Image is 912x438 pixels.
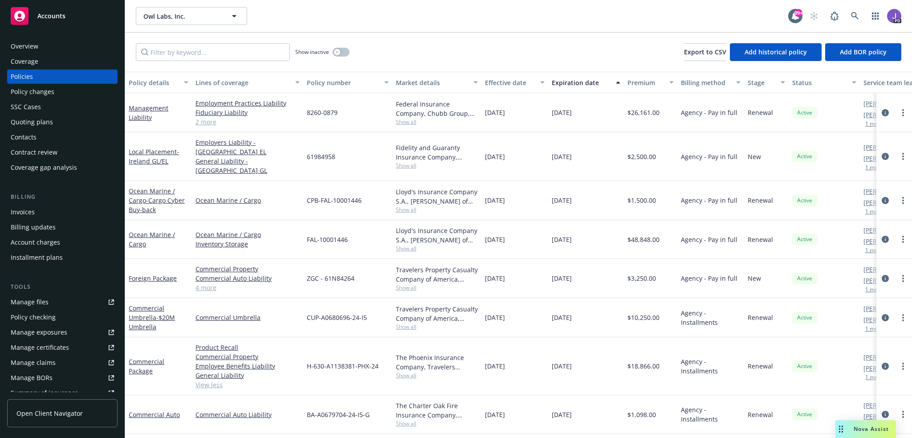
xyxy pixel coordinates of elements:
span: Agency - Pay in full [681,108,737,117]
span: [DATE] [485,313,505,322]
div: Policy checking [11,310,56,324]
button: 1 more [865,165,883,170]
span: Renewal [748,313,773,322]
a: more [898,361,908,372]
a: View less [195,380,300,389]
span: Active [796,314,814,322]
div: Contacts [11,130,37,144]
div: Premium [627,78,664,87]
span: Show all [396,323,478,331]
span: Renewal [748,108,773,117]
a: Commercial Auto Liability [195,410,300,419]
a: Invoices [7,205,118,219]
span: Show all [396,118,478,126]
input: Filter by keyword... [136,43,290,61]
div: Stage [748,78,775,87]
button: Policy number [303,72,392,93]
a: Employment Practices Liability [195,98,300,108]
a: circleInformation [880,273,891,284]
span: Show inactive [295,48,329,56]
span: Active [796,235,814,243]
a: Ocean Marine / Cargo [129,187,185,214]
button: 1 more [865,121,883,127]
a: circleInformation [880,151,891,162]
a: Commercial Property [195,352,300,361]
a: Overview [7,39,118,53]
span: $26,161.00 [627,108,660,117]
span: New [748,152,761,161]
a: Manage claims [7,356,118,370]
span: Active [796,152,814,160]
a: Foreign Package [129,274,177,282]
a: more [898,273,908,284]
span: Manage exposures [7,325,118,340]
a: Commercial Umbrella [129,304,175,331]
a: Contacts [7,130,118,144]
span: Show all [396,162,478,169]
a: circleInformation [880,195,891,206]
span: Active [796,109,814,117]
span: Show all [396,206,478,213]
a: 2 more [195,117,300,127]
span: ZGC - 61N84264 [307,274,354,283]
a: Local Placement [129,147,179,165]
span: FAL-10001446 [307,235,348,244]
button: 1 more [865,326,883,332]
a: Coverage [7,54,118,69]
div: Manage BORs [11,371,53,385]
a: more [898,195,908,206]
a: Start snowing [805,7,823,25]
a: Fiduciary Liability [195,108,300,117]
a: Search [846,7,864,25]
div: Effective date [485,78,535,87]
a: 4 more [195,283,300,292]
span: Renewal [748,410,773,419]
button: Export to CSV [684,43,726,61]
span: BA-A0679704-24-I5-G [307,410,370,419]
span: [DATE] [552,274,572,283]
div: Status [792,78,847,87]
div: Federal Insurance Company, Chubb Group, CRC Group [396,99,478,118]
span: H-630-A1138381-PHX-24 [307,361,379,371]
span: $1,098.00 [627,410,656,419]
div: Summary of insurance [11,386,78,400]
div: Lloyd's Insurance Company S.A., [PERSON_NAME] of [GEOGRAPHIC_DATA], [PERSON_NAME] Cargo [396,226,478,245]
a: Summary of insurance [7,386,118,400]
button: Status [789,72,860,93]
a: Management Liability [129,104,168,122]
span: [DATE] [485,152,505,161]
a: Report a Bug [826,7,843,25]
span: [DATE] [552,196,572,205]
span: Add historical policy [745,48,807,56]
a: Commercial Umbrella [195,313,300,322]
span: Active [796,410,814,418]
span: Renewal [748,235,773,244]
a: Ocean Marine / Cargo [195,230,300,239]
span: [DATE] [485,196,505,205]
button: Policy details [125,72,192,93]
a: Employee Benefits Liability [195,361,300,371]
a: Inventory Storage [195,239,300,249]
button: Premium [624,72,677,93]
button: Lines of coverage [192,72,303,93]
div: Travelers Property Casualty Company of America, Travelers Insurance [396,304,478,323]
span: [DATE] [485,274,505,283]
span: [DATE] [485,410,505,419]
a: Accounts [7,4,118,29]
span: Agency - Installments [681,357,741,376]
span: $10,250.00 [627,313,660,322]
span: [DATE] [552,410,572,419]
a: Employers Liability - [GEOGRAPHIC_DATA] EL [195,138,300,156]
div: Drag to move [835,420,847,438]
button: Nova Assist [835,420,896,438]
a: Manage BORs [7,371,118,385]
div: Market details [396,78,468,87]
a: Quoting plans [7,115,118,129]
div: Lloyd's Insurance Company S.A., [PERSON_NAME] of [GEOGRAPHIC_DATA], [PERSON_NAME] Cargo [396,187,478,206]
span: Show all [396,372,478,379]
a: more [898,409,908,420]
span: Open Client Navigator [16,409,83,418]
span: Active [796,362,814,370]
div: Overview [11,39,38,53]
span: [DATE] [485,361,505,371]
